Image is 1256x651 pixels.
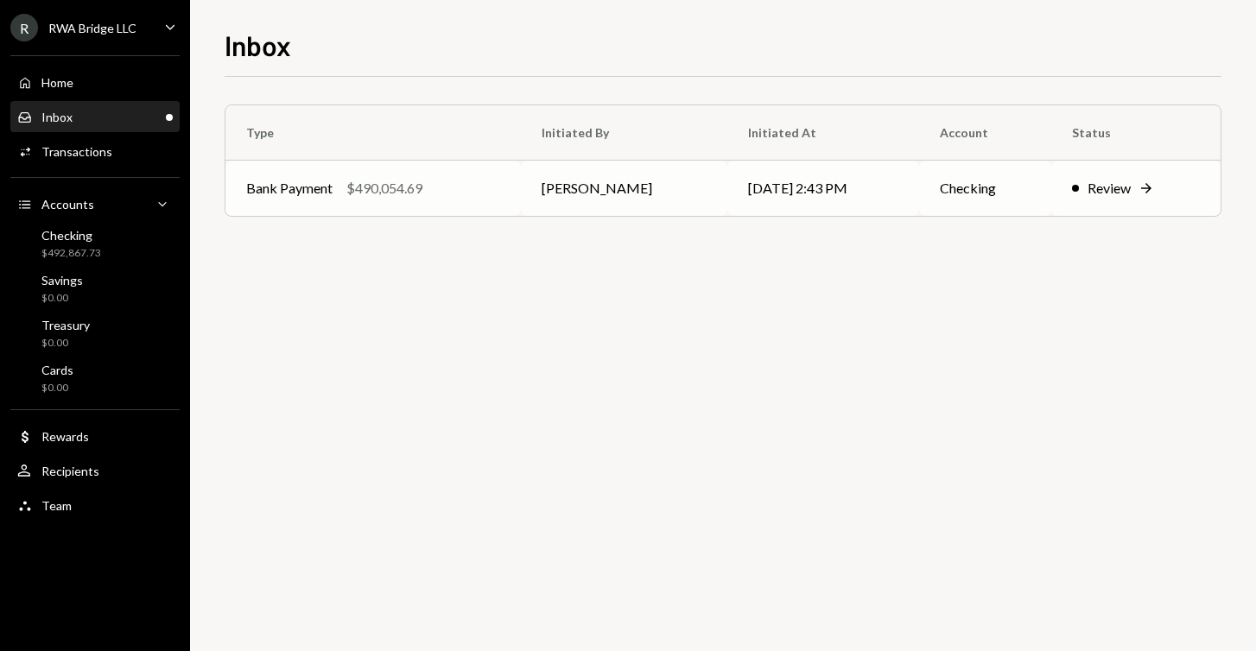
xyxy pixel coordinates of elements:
[1088,178,1131,199] div: Review
[10,490,180,521] a: Team
[521,105,727,161] th: Initiated By
[1051,105,1221,161] th: Status
[41,75,73,90] div: Home
[225,28,291,62] h1: Inbox
[48,21,136,35] div: RWA Bridge LLC
[10,188,180,219] a: Accounts
[10,313,180,354] a: Treasury$0.00
[10,455,180,486] a: Recipients
[10,14,38,41] div: R
[41,246,101,261] div: $492,867.73
[41,363,73,377] div: Cards
[10,357,180,399] a: Cards$0.00
[41,318,90,332] div: Treasury
[41,429,89,444] div: Rewards
[41,291,83,306] div: $0.00
[41,110,73,124] div: Inbox
[10,420,180,452] a: Rewards
[727,105,918,161] th: Initiated At
[41,144,112,159] div: Transactions
[41,464,99,478] div: Recipients
[246,178,333,199] div: Bank Payment
[41,273,83,288] div: Savings
[10,101,180,132] a: Inbox
[41,381,73,395] div: $0.00
[10,223,180,264] a: Checking$492,867.73
[41,228,101,243] div: Checking
[10,136,180,167] a: Transactions
[727,161,918,216] td: [DATE] 2:43 PM
[521,161,727,216] td: [PERSON_NAME]
[346,178,422,199] div: $490,054.69
[10,268,180,309] a: Savings$0.00
[10,66,180,98] a: Home
[41,197,94,212] div: Accounts
[41,336,90,351] div: $0.00
[41,498,72,513] div: Team
[919,161,1052,216] td: Checking
[225,105,521,161] th: Type
[919,105,1052,161] th: Account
